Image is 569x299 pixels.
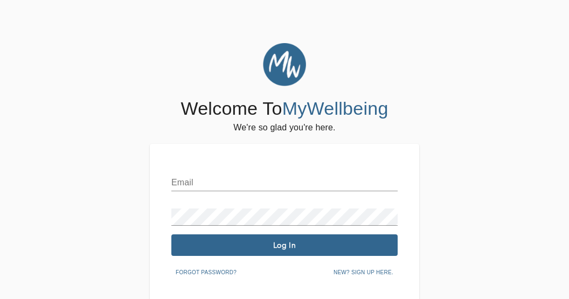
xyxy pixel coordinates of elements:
span: New? Sign up here. [334,268,393,277]
button: Log In [171,234,398,256]
button: New? Sign up here. [329,265,398,281]
span: Log In [176,240,393,251]
span: MyWellbeing [282,98,388,119]
span: Forgot password? [176,268,237,277]
h4: Welcome To [181,98,388,120]
button: Forgot password? [171,265,241,281]
h6: We're so glad you're here. [233,120,335,135]
a: Forgot password? [171,267,241,276]
img: MyWellbeing [263,43,306,86]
